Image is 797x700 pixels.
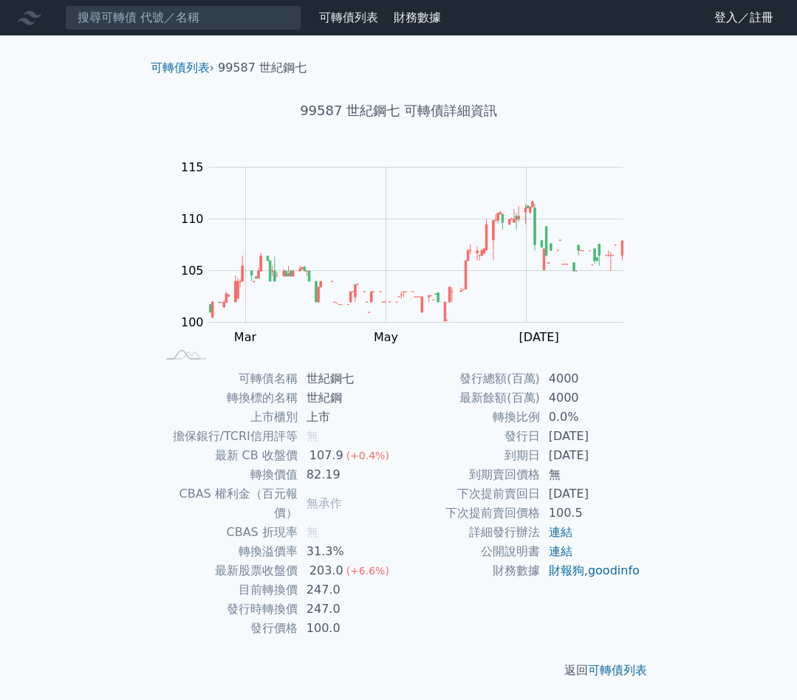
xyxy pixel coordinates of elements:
input: 搜尋可轉債 代號／名稱 [65,5,301,30]
p: 返回 [139,662,659,679]
td: 82.19 [298,465,399,484]
span: (+6.6%) [346,565,389,577]
a: 可轉債列表 [151,61,210,75]
a: 財報狗 [549,563,584,577]
td: 目前轉換價 [157,580,298,600]
td: 發行日 [399,427,540,446]
td: 4000 [540,388,641,408]
td: 31.3% [298,542,399,561]
span: 無 [307,429,318,443]
td: CBAS 折現率 [157,523,298,542]
td: , [540,561,641,580]
td: 247.0 [298,600,399,619]
td: 可轉債名稱 [157,369,298,388]
td: 世紀鋼七 [298,369,399,388]
tspan: [DATE] [519,330,559,344]
td: 詳細發行辦法 [399,523,540,542]
td: 擔保銀行/TCRI信用評等 [157,427,298,446]
td: 世紀鋼 [298,388,399,408]
a: 連結 [549,544,572,558]
td: 發行時轉換價 [157,600,298,619]
td: 轉換標的名稱 [157,388,298,408]
li: 99587 世紀鋼七 [218,59,307,77]
a: 可轉債列表 [588,663,647,677]
div: 203.0 [307,561,346,580]
a: 可轉債列表 [319,10,378,24]
td: 財務數據 [399,561,540,580]
g: Chart [173,160,646,344]
td: 無 [540,465,641,484]
td: 發行總額(百萬) [399,369,540,388]
td: 上市櫃別 [157,408,298,427]
td: 轉換價值 [157,465,298,484]
span: 無 [307,525,318,539]
span: (+0.4%) [346,450,389,461]
td: 最新股票收盤價 [157,561,298,580]
td: 到期賣回價格 [399,465,540,484]
td: 公開說明書 [399,542,540,561]
div: 107.9 [307,446,346,465]
td: 發行價格 [157,619,298,638]
td: 轉換比例 [399,408,540,427]
td: [DATE] [540,446,641,465]
span: 無承作 [307,496,342,510]
td: 0.0% [540,408,641,427]
a: 連結 [549,525,572,539]
a: 財務數據 [394,10,441,24]
td: 最新 CB 收盤價 [157,446,298,465]
td: 到期日 [399,446,540,465]
td: 最新餘額(百萬) [399,388,540,408]
td: 100.0 [298,619,399,638]
td: [DATE] [540,427,641,446]
td: 下次提前賣回日 [399,484,540,504]
td: CBAS 權利金（百元報價） [157,484,298,523]
tspan: May [374,330,398,344]
a: 登入／註冊 [702,6,785,30]
tspan: Mar [234,330,257,344]
td: 247.0 [298,580,399,600]
td: 4000 [540,369,641,388]
a: goodinfo [588,563,640,577]
td: 100.5 [540,504,641,523]
td: [DATE] [540,484,641,504]
td: 轉換溢價率 [157,542,298,561]
h1: 99587 世紀鋼七 可轉債詳細資訊 [139,100,659,121]
tspan: 115 [181,160,204,174]
tspan: 105 [181,264,204,278]
tspan: 100 [181,315,204,329]
li: › [151,59,214,77]
tspan: 110 [181,212,204,226]
td: 下次提前賣回價格 [399,504,540,523]
td: 上市 [298,408,399,427]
